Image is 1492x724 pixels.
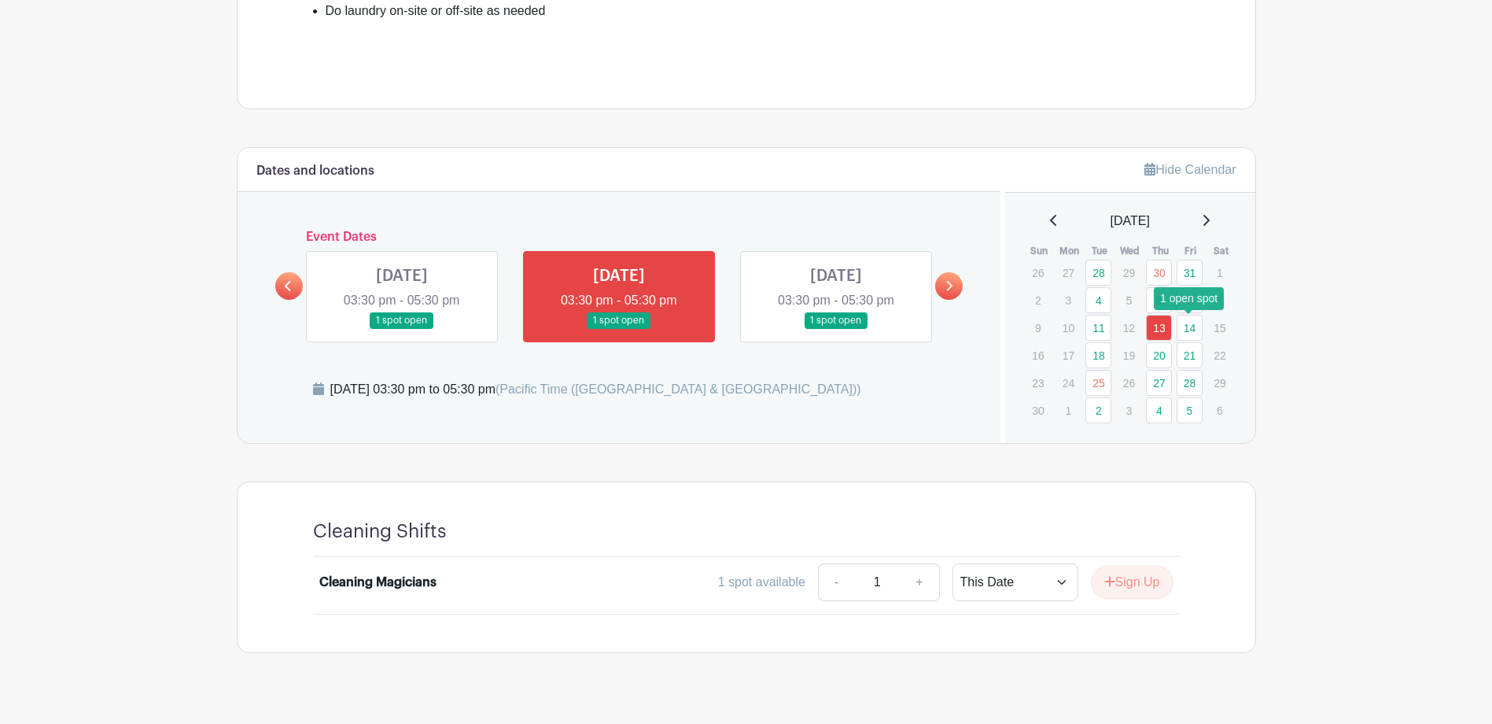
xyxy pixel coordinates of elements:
p: 9 [1025,316,1051,340]
a: 31 [1177,260,1203,286]
p: 3 [1055,288,1081,312]
a: 28 [1085,260,1111,286]
a: 6 [1146,287,1172,313]
a: 4 [1085,287,1111,313]
p: 29 [1206,371,1232,395]
a: 18 [1085,342,1111,368]
a: 13 [1146,315,1172,341]
h6: Dates and locations [256,164,374,179]
p: 12 [1116,316,1142,340]
th: Wed [1115,243,1146,259]
a: 21 [1177,342,1203,368]
a: 25 [1085,370,1111,396]
p: 2 [1025,288,1051,312]
th: Tue [1085,243,1115,259]
p: 1 [1055,398,1081,423]
th: Fri [1176,243,1206,259]
a: 4 [1146,397,1172,423]
p: 27 [1055,260,1081,285]
a: 28 [1177,370,1203,396]
th: Thu [1145,243,1176,259]
p: 26 [1025,260,1051,285]
a: + [900,563,939,601]
p: 3 [1116,398,1142,423]
p: 29 [1116,260,1142,285]
p: 17 [1055,343,1081,368]
p: 22 [1206,343,1232,368]
p: 5 [1116,288,1142,312]
p: 30 [1025,398,1051,423]
a: Hide Calendar [1144,163,1236,176]
div: 1 spot available [718,573,805,592]
a: 11 [1085,315,1111,341]
a: 2 [1085,397,1111,423]
div: [DATE] 03:30 pm to 05:30 pm [330,380,861,399]
th: Sat [1206,243,1236,259]
p: 16 [1025,343,1051,368]
p: 10 [1055,316,1081,340]
div: 1 open spot [1154,287,1224,310]
button: Sign Up [1091,566,1173,599]
h4: Cleaning Shifts [313,520,447,543]
p: 23 [1025,371,1051,395]
li: Do laundry on-site or off-site as needed [326,2,1180,39]
a: 5 [1177,397,1203,423]
p: 15 [1206,316,1232,340]
span: (Pacific Time ([GEOGRAPHIC_DATA] & [GEOGRAPHIC_DATA])) [495,382,861,396]
p: 19 [1116,343,1142,368]
p: 6 [1206,398,1232,423]
p: 24 [1055,371,1081,395]
a: 20 [1146,342,1172,368]
a: - [818,563,854,601]
p: 26 [1116,371,1142,395]
th: Sun [1024,243,1055,259]
th: Mon [1055,243,1085,259]
a: 27 [1146,370,1172,396]
span: [DATE] [1111,212,1150,231]
div: Cleaning Magicians [319,573,437,592]
h6: Event Dates [303,230,936,245]
a: 14 [1177,315,1203,341]
a: 30 [1146,260,1172,286]
p: 1 [1206,260,1232,285]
